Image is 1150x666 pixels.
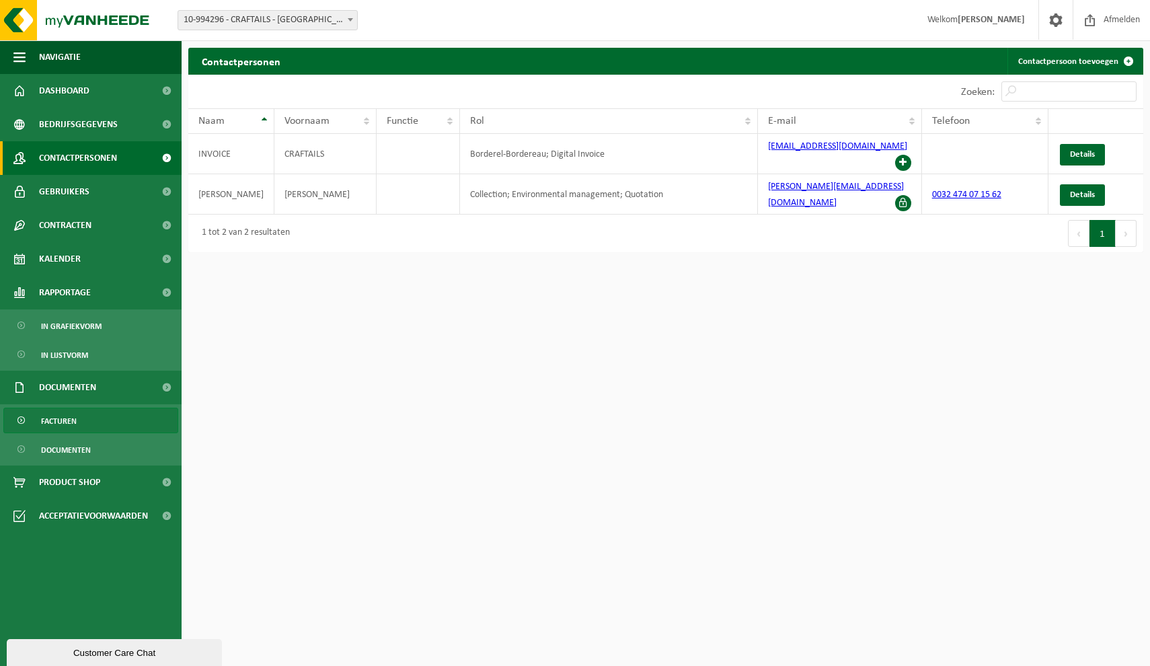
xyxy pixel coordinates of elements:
a: [EMAIL_ADDRESS][DOMAIN_NAME] [768,141,907,151]
span: Contracten [39,209,91,242]
span: Bedrijfsgegevens [39,108,118,141]
h2: Contactpersonen [188,48,294,74]
span: Details [1070,150,1095,159]
span: Dashboard [39,74,89,108]
span: Facturen [41,408,77,434]
a: [PERSON_NAME][EMAIL_ADDRESS][DOMAIN_NAME] [768,182,904,208]
span: Navigatie [39,40,81,74]
span: 10-994296 - CRAFTAILS - SINT-NIKLAAS [178,10,358,30]
span: Gebruikers [39,175,89,209]
a: 0032 474 07 15 62 [932,190,1001,200]
span: Rapportage [39,276,91,309]
span: Telefoon [932,116,970,126]
span: Kalender [39,242,81,276]
span: Naam [198,116,225,126]
td: INVOICE [188,134,274,174]
td: CRAFTAILS [274,134,377,174]
a: In grafiekvorm [3,313,178,338]
td: Borderel-Bordereau; Digital Invoice [460,134,758,174]
a: Facturen [3,408,178,433]
span: E-mail [768,116,796,126]
a: Details [1060,144,1105,165]
span: In grafiekvorm [41,313,102,339]
span: Rol [470,116,484,126]
span: Documenten [41,437,91,463]
td: [PERSON_NAME] [274,174,377,215]
td: [PERSON_NAME] [188,174,274,215]
span: Product Shop [39,466,100,499]
td: Collection; Environmental management; Quotation [460,174,758,215]
a: Details [1060,184,1105,206]
span: Functie [387,116,418,126]
span: Acceptatievoorwaarden [39,499,148,533]
a: Contactpersoon toevoegen [1007,48,1142,75]
span: Details [1070,190,1095,199]
span: Voornaam [284,116,330,126]
a: Documenten [3,437,178,462]
div: 1 tot 2 van 2 resultaten [195,221,290,246]
span: Documenten [39,371,96,404]
span: In lijstvorm [41,342,88,368]
label: Zoeken: [961,87,995,98]
strong: [PERSON_NAME] [958,15,1025,25]
button: Previous [1068,220,1089,247]
span: 10-994296 - CRAFTAILS - SINT-NIKLAAS [178,11,357,30]
span: Contactpersonen [39,141,117,175]
button: Next [1116,220,1137,247]
button: 1 [1089,220,1116,247]
iframe: chat widget [7,636,225,666]
a: In lijstvorm [3,342,178,367]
